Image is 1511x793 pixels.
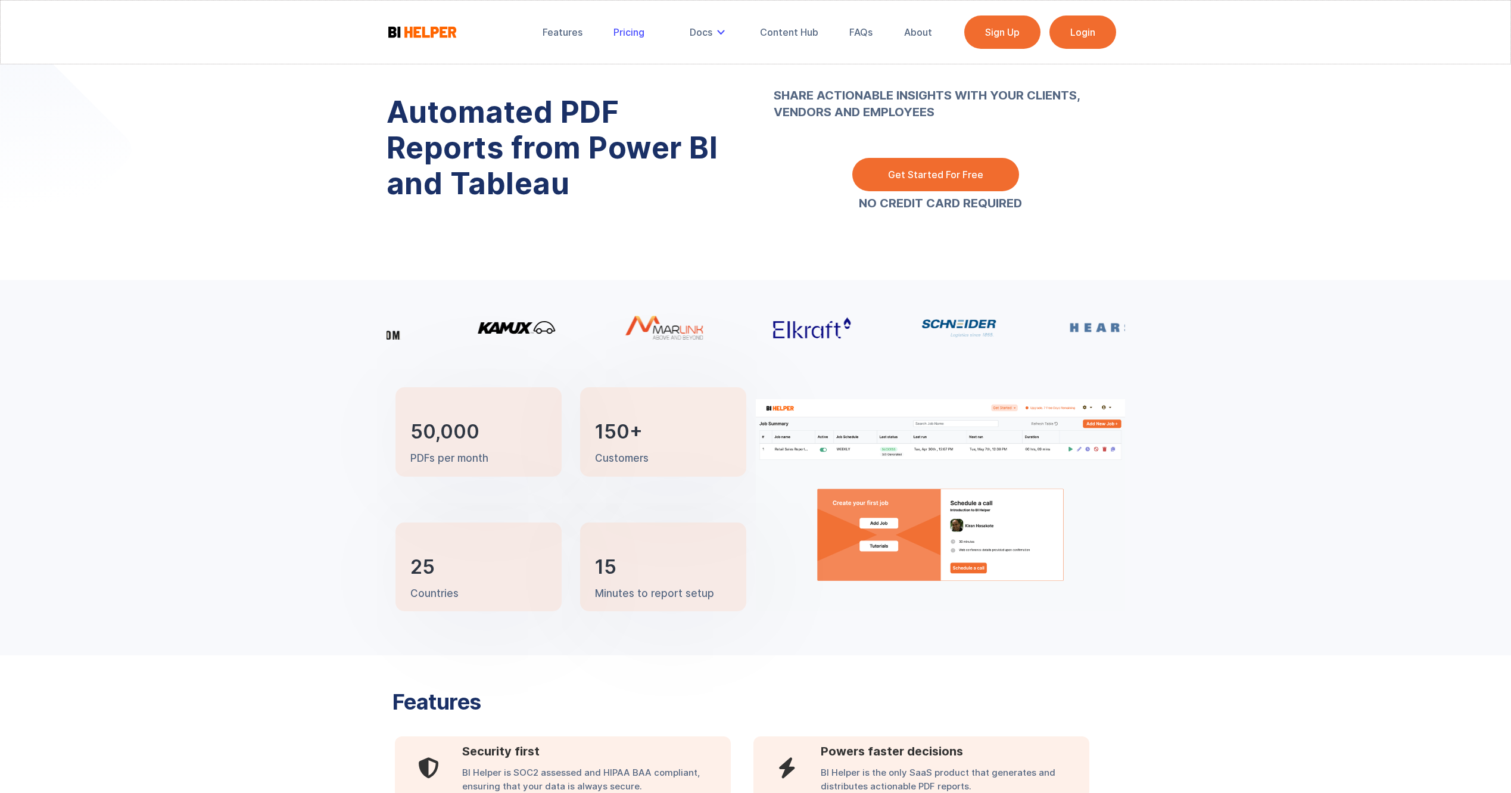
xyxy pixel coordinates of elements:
h3: Powers faster decisions [821,742,1089,760]
strong: SHARE ACTIONABLE INSIGHTS WITH YOUR CLIENTS, VENDORS AND EMPLOYEES ‍ [774,54,1107,137]
h3: 150+ [595,423,643,441]
p: ‍ [774,54,1107,137]
a: NO CREDIT CARD REQUIRED [859,197,1022,209]
a: Sign Up [964,15,1040,49]
p: Minutes to report setup [595,587,714,601]
a: About [896,19,940,45]
div: Docs [690,26,712,38]
p: Customers [595,452,649,466]
a: Features [534,19,591,45]
p: PDFs per month [410,452,488,466]
h3: Security first [462,742,731,760]
div: Features [543,26,582,38]
p: Countries [410,587,459,601]
div: About [904,26,932,38]
h1: Automated PDF Reports from Power BI and Tableau [387,94,738,201]
div: FAQs [849,26,873,38]
a: Login [1049,15,1116,49]
a: Content Hub [752,19,827,45]
div: Content Hub [760,26,818,38]
a: Get Started For Free [852,158,1019,191]
div: Pricing [613,26,644,38]
h3: 25 [410,558,435,576]
h3: 50,000 [410,423,479,441]
h3: 15 [595,558,616,576]
a: Pricing [605,19,653,45]
h3: Features [392,691,690,713]
div: Docs [681,19,737,45]
a: FAQs [841,19,881,45]
strong: NO CREDIT CARD REQUIRED [859,196,1022,210]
